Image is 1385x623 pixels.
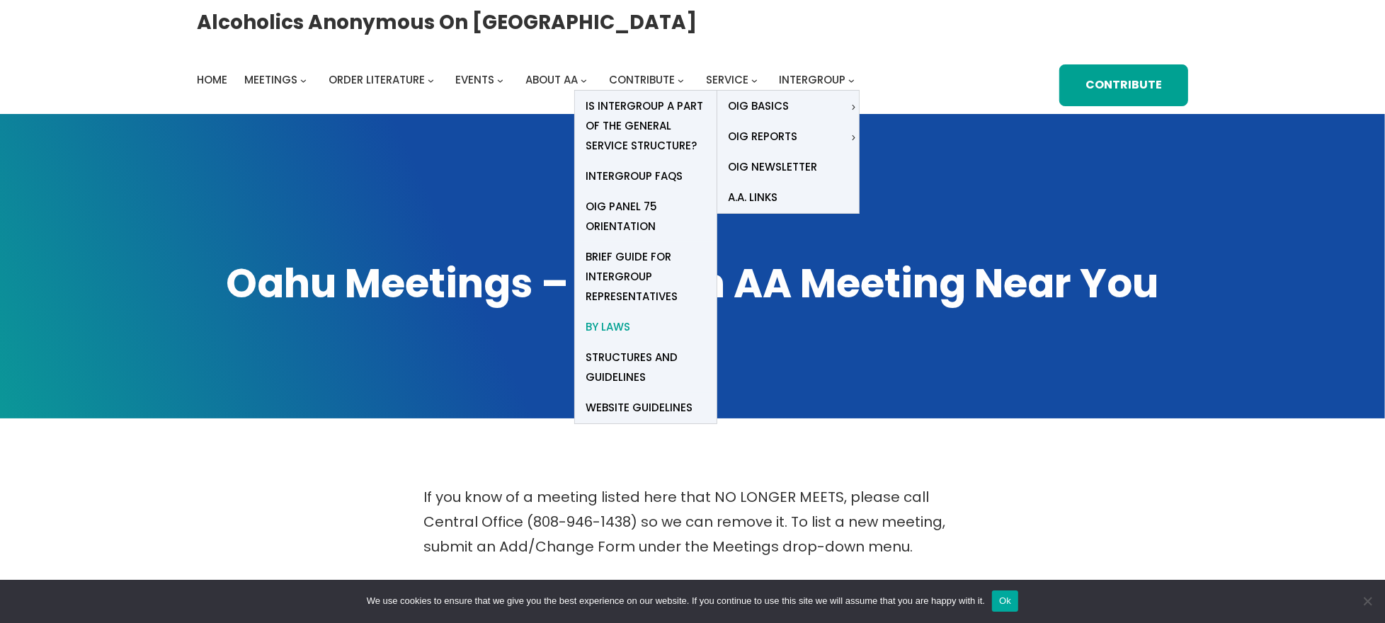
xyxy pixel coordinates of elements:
button: OIG Reports submenu [850,133,857,139]
a: Intergroup [780,70,846,90]
a: Home [197,70,227,90]
button: Intergroup submenu [848,77,855,84]
a: Website Guidelines [575,393,717,423]
button: Contribute submenu [678,77,684,84]
a: By Laws [575,312,717,343]
a: Intergroup FAQs [575,161,717,192]
span: Order Literature [329,72,425,87]
button: Service submenu [751,77,758,84]
a: Structures and Guidelines [575,343,717,393]
span: Brief Guide for Intergroup Representatives [586,247,706,307]
span: Is Intergroup a part of the General Service Structure? [586,96,706,156]
a: Contribute [1059,64,1188,106]
a: OIG Newsletter [717,152,859,182]
a: About AA [525,70,578,90]
button: Meetings submenu [300,77,307,84]
span: Service [706,72,748,87]
a: OIG Basics [717,91,848,121]
a: Contribute [609,70,675,90]
span: Events [456,72,495,87]
span: OIG Reports [728,127,797,147]
button: Ok [992,590,1018,612]
span: OIG Basics [728,96,789,116]
span: A.A. Links [728,188,777,207]
span: Contribute [609,72,675,87]
a: A.A. Links [717,183,859,213]
a: Meetings [244,70,297,90]
button: Events submenu [497,77,503,84]
button: Order Literature submenu [428,77,434,84]
a: Is Intergroup a part of the General Service Structure? [575,91,717,161]
span: About AA [525,72,578,87]
button: OIG Basics submenu [850,103,857,109]
h1: Oahu Meetings – Find an AA Meeting Near You [197,257,1188,311]
button: About AA submenu [581,77,587,84]
span: No [1360,594,1374,608]
span: Meetings [244,72,297,87]
nav: Intergroup [197,70,860,90]
span: Intergroup [780,72,846,87]
a: Alcoholics Anonymous on [GEOGRAPHIC_DATA] [197,5,697,40]
span: We use cookies to ensure that we give you the best experience on our website. If you continue to ... [367,594,985,608]
a: OIG Panel 75 Orientation [575,192,717,242]
span: Home [197,72,227,87]
a: Events [456,70,495,90]
p: If you know of a meeting listed here that NO LONGER MEETS, please call Central Office (808-946-14... [423,485,962,559]
span: By Laws [586,317,630,337]
a: Brief Guide for Intergroup Representatives [575,242,717,312]
span: OIG Newsletter [728,157,817,177]
span: OIG Panel 75 Orientation [586,197,706,236]
span: Structures and Guidelines [586,348,706,387]
span: Website Guidelines [586,398,692,418]
span: Intergroup FAQs [586,166,683,186]
a: Service [706,70,748,90]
